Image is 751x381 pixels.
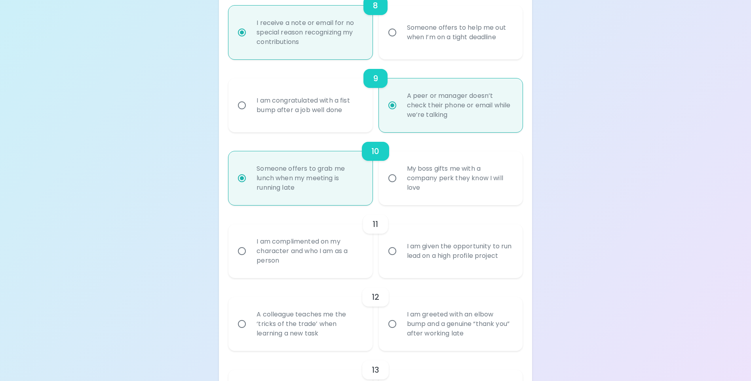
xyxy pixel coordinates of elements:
div: I am complimented on my character and who I am as a person [250,227,368,275]
h6: 10 [371,145,379,158]
div: Someone offers to help me out when I’m on a tight deadline [401,13,518,51]
div: I am congratulated with a fist bump after a job well done [250,86,368,124]
h6: 13 [372,364,379,376]
div: I am given the opportunity to run lead on a high profile project [401,232,518,270]
div: Someone offers to grab me lunch when my meeting is running late [250,154,368,202]
h6: 9 [373,72,378,85]
h6: 12 [372,291,379,303]
div: A peer or manager doesn’t check their phone or email while we’re talking [401,82,518,129]
h6: 11 [373,218,378,231]
div: choice-group-check [228,205,522,278]
div: choice-group-check [228,59,522,132]
div: choice-group-check [228,278,522,351]
div: I am greeted with an elbow bump and a genuine “thank you” after working late [401,300,518,348]
div: choice-group-check [228,132,522,205]
div: A colleague teaches me the ‘tricks of the trade’ when learning a new task [250,300,368,348]
div: I receive a note or email for no special reason recognizing my contributions [250,9,368,56]
div: My boss gifts me with a company perk they know I will love [401,154,518,202]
